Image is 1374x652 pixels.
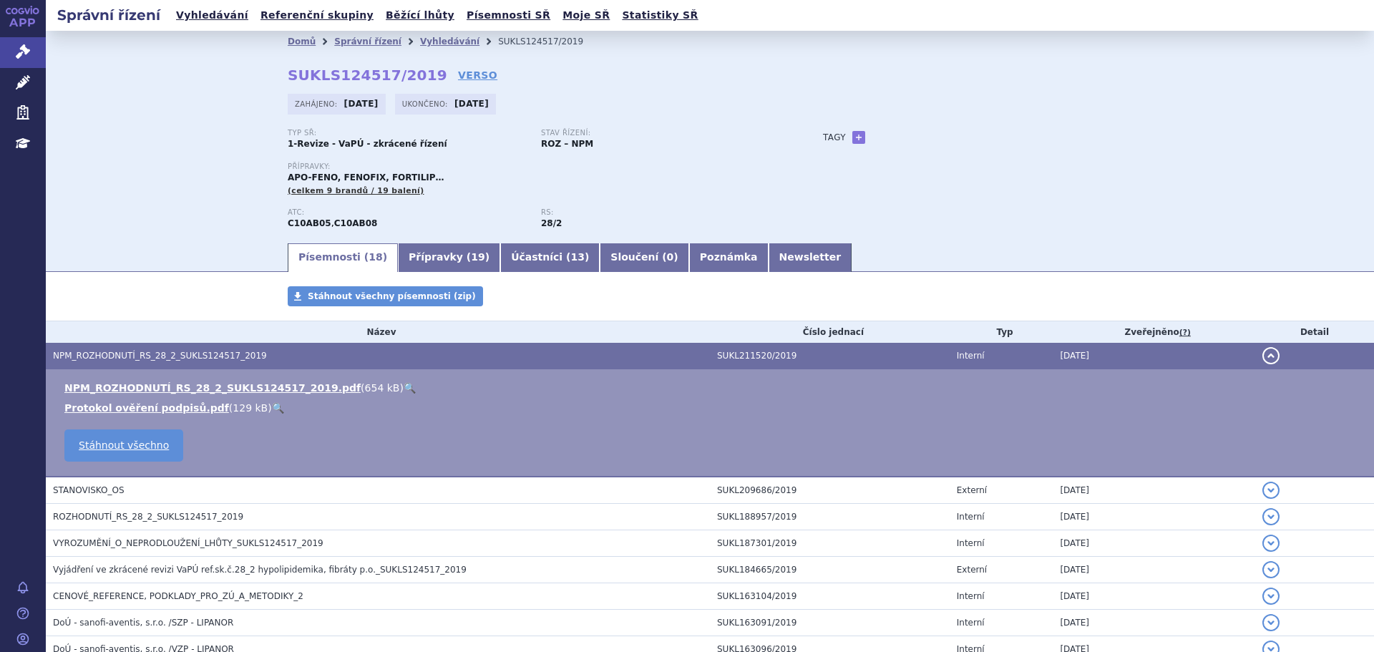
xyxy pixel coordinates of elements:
th: Název [46,321,710,343]
span: 13 [570,251,584,263]
a: Protokol ověření podpisů.pdf [64,402,229,414]
span: Interní [957,512,985,522]
h3: Tagy [823,129,846,146]
span: 18 [369,251,382,263]
a: 🔍 [404,382,416,394]
td: [DATE] [1053,583,1255,610]
strong: [DATE] [344,99,379,109]
a: Stáhnout všechny písemnosti (zip) [288,286,483,306]
p: Přípravky: [288,162,794,171]
td: SUKL209686/2019 [710,477,950,504]
a: Poznámka [689,243,769,272]
div: , [288,208,541,230]
a: 🔍 [272,402,284,414]
button: detail [1262,508,1280,525]
li: SUKLS124517/2019 [498,31,602,52]
span: Stáhnout všechny písemnosti (zip) [308,291,476,301]
a: Moje SŘ [558,6,614,25]
strong: hydrolipidemika, fibráty, p.o. [541,218,562,228]
td: SUKL211520/2019 [710,343,950,369]
td: SUKL188957/2019 [710,504,950,530]
button: detail [1262,588,1280,605]
button: detail [1262,561,1280,578]
th: Typ [950,321,1053,343]
a: NPM_ROZHODNUTÍ_RS_28_2_SUKLS124517_2019.pdf [64,382,361,394]
td: SUKL163091/2019 [710,610,950,636]
li: ( ) [64,401,1360,415]
td: [DATE] [1053,477,1255,504]
p: Typ SŘ: [288,129,527,137]
button: detail [1262,535,1280,552]
td: [DATE] [1053,530,1255,557]
a: Sloučení (0) [600,243,688,272]
abbr: (?) [1179,328,1191,338]
p: ATC: [288,208,527,217]
a: Referenční skupiny [256,6,378,25]
span: VYROZUMĚNÍ_O_NEPRODLOUŽENÍ_LHŮTY_SUKLS124517_2019 [53,538,323,548]
th: Zveřejněno [1053,321,1255,343]
span: Externí [957,565,987,575]
span: 19 [471,251,484,263]
span: Vyjádření ve zkrácené revizi VaPÚ ref.sk.č.28_2 hypolipidemika, fibráty p.o._SUKLS124517_2019 [53,565,467,575]
strong: [DATE] [454,99,489,109]
span: NPM_ROZHODNUTÍ_RS_28_2_SUKLS124517_2019 [53,351,267,361]
p: RS: [541,208,780,217]
p: Stav řízení: [541,129,780,137]
a: VERSO [458,68,497,82]
th: Číslo jednací [710,321,950,343]
span: STANOVISKO_OS [53,485,125,495]
span: 129 kB [233,402,268,414]
button: detail [1262,614,1280,631]
td: [DATE] [1053,504,1255,530]
span: CENOVÉ_REFERENCE, PODKLADY_PRO_ZÚ_A_METODIKY_2 [53,591,303,601]
h2: Správní řízení [46,5,172,25]
a: Písemnosti SŘ [462,6,555,25]
button: detail [1262,482,1280,499]
a: Běžící lhůty [381,6,459,25]
span: 0 [667,251,674,263]
a: Newsletter [769,243,852,272]
li: ( ) [64,381,1360,395]
a: Domů [288,37,316,47]
td: SUKL163104/2019 [710,583,950,610]
span: ROZHODNUTÍ_RS_28_2_SUKLS124517_2019 [53,512,243,522]
button: detail [1262,347,1280,364]
td: [DATE] [1053,557,1255,583]
span: Interní [957,618,985,628]
strong: ROZ – NPM [541,139,593,149]
a: Statistiky SŘ [618,6,702,25]
strong: SUKLS124517/2019 [288,67,447,84]
span: Interní [957,538,985,548]
span: Externí [957,485,987,495]
th: Detail [1255,321,1374,343]
a: Správní řízení [334,37,401,47]
a: Stáhnout všechno [64,429,183,462]
td: SUKL187301/2019 [710,530,950,557]
strong: CIPROFIBRÁT [334,218,378,228]
td: [DATE] [1053,343,1255,369]
a: Vyhledávání [420,37,479,47]
td: [DATE] [1053,610,1255,636]
span: Interní [957,351,985,361]
a: Přípravky (19) [398,243,500,272]
span: 654 kB [365,382,400,394]
td: SUKL184665/2019 [710,557,950,583]
span: Zahájeno: [295,98,340,110]
a: Vyhledávání [172,6,253,25]
span: Ukončeno: [402,98,451,110]
strong: 1-Revize - VaPÚ - zkrácené řízení [288,139,447,149]
span: DoÚ - sanofi-aventis, s.r.o. /SZP - LIPANOR [53,618,233,628]
a: Písemnosti (18) [288,243,398,272]
strong: FENOFIBRÁT [288,218,331,228]
span: Interní [957,591,985,601]
a: Účastníci (13) [500,243,600,272]
span: APO-FENO, FENOFIX, FORTILIP… [288,172,444,183]
a: + [852,131,865,144]
span: (celkem 9 brandů / 19 balení) [288,186,424,195]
